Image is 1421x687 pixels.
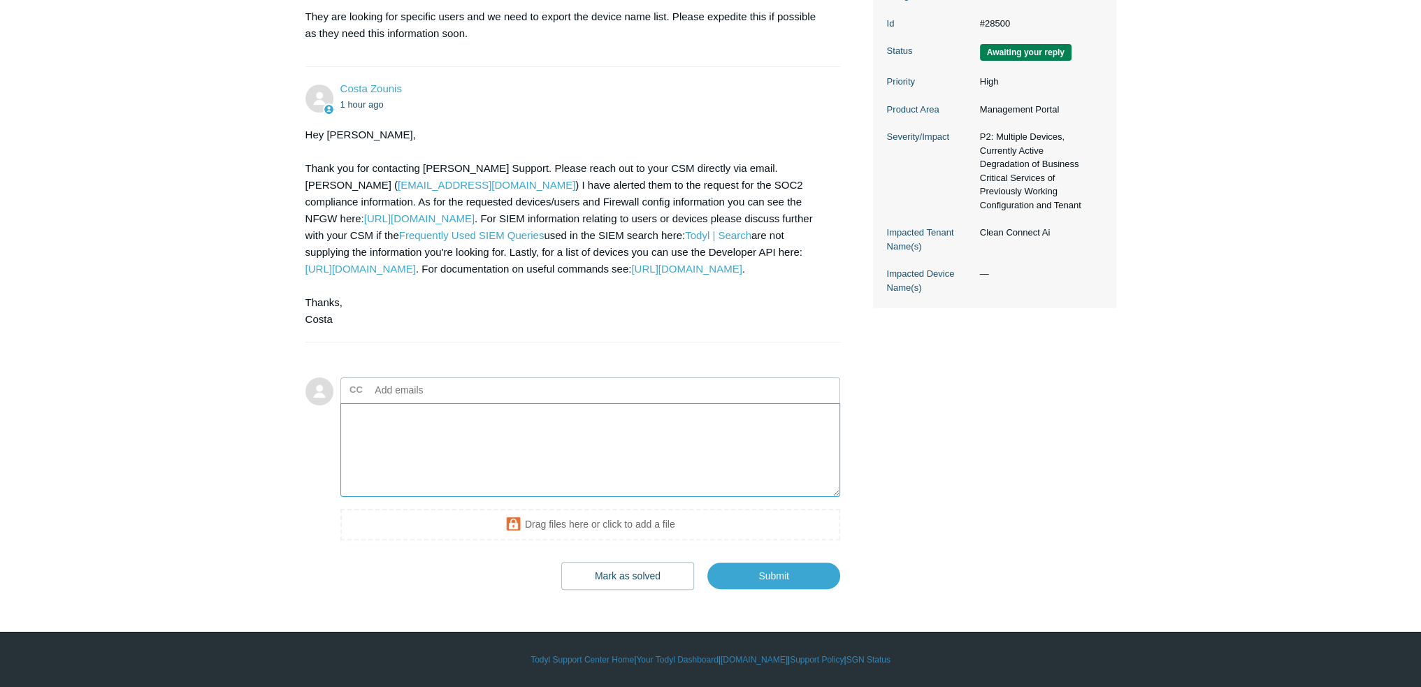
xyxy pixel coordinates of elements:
a: [URL][DOMAIN_NAME] [364,212,475,224]
div: | | | | [305,653,1116,666]
textarea: Add your reply [340,403,841,498]
a: Frequently Used SIEM Queries [399,229,544,241]
dt: Product Area [887,103,973,117]
dt: Impacted Tenant Name(s) [887,226,973,253]
a: Costa Zounis [340,82,402,94]
dd: — [973,267,1102,281]
label: CC [349,379,363,400]
a: SGN Status [846,653,890,666]
dd: #28500 [973,17,1102,31]
a: Support Policy [790,653,844,666]
a: Todyl | Search [685,229,751,241]
input: Submit [707,563,840,589]
div: Hey [PERSON_NAME], Thank you for contacting [PERSON_NAME] Support. Please reach out to your CSM d... [305,126,827,328]
a: [URL][DOMAIN_NAME] [631,263,742,275]
dd: Clean Connect Ai [973,226,1102,240]
dt: Impacted Device Name(s) [887,267,973,294]
dt: Priority [887,75,973,89]
a: [DOMAIN_NAME] [721,653,788,666]
dt: Id [887,17,973,31]
button: Mark as solved [561,562,694,590]
a: Todyl Support Center Home [531,653,634,666]
span: We are waiting for you to respond [980,44,1072,61]
a: [EMAIL_ADDRESS][DOMAIN_NAME] [398,179,575,191]
a: [URL][DOMAIN_NAME] [305,263,416,275]
p: They are looking for specific users and we need to export the device name list. Please expedite t... [305,8,827,42]
dd: P2: Multiple Devices, Currently Active Degradation of Business Critical Services of Previously Wo... [973,130,1102,212]
dt: Status [887,44,973,58]
dd: High [973,75,1102,89]
a: Your Todyl Dashboard [636,653,718,666]
dd: Management Portal [973,103,1102,117]
input: Add emails [370,379,520,400]
time: 09/29/2025, 10:49 [340,99,384,110]
dt: Severity/Impact [887,130,973,144]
